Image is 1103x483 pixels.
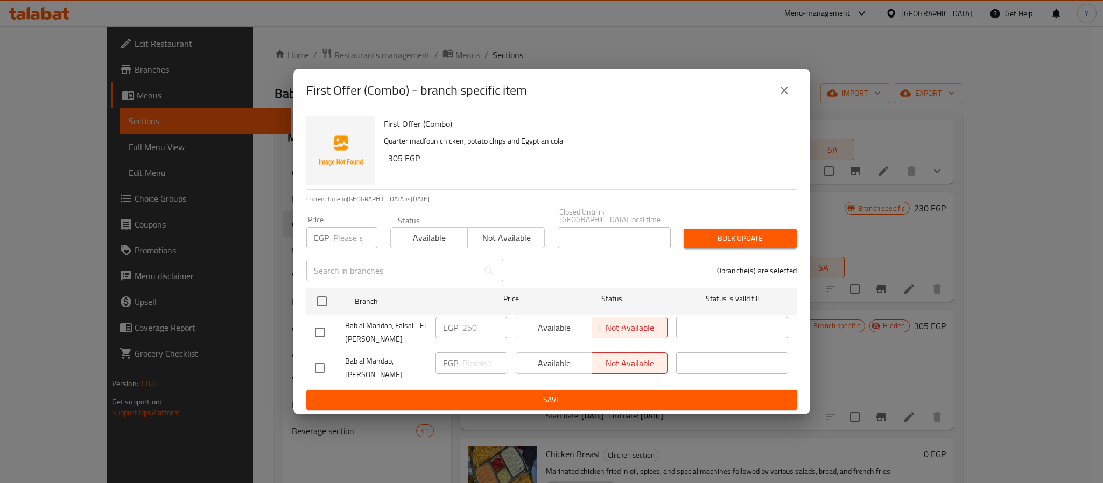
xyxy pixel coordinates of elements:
[462,352,507,374] input: Please enter price
[717,265,797,276] p: 0 branche(s) are selected
[390,227,468,248] button: Available
[384,134,789,148] p: Quarter madfoun chicken, potato chips and Egyptian cola
[306,116,375,185] img: First Offer (Combo)
[355,295,467,308] span: Branch
[475,292,547,306] span: Price
[345,354,427,381] span: Bab al Mandab, [PERSON_NAME]
[384,116,789,131] h6: First Offer (Combo)
[306,390,797,410] button: Save
[315,393,789,407] span: Save
[684,229,797,248] button: Bulk update
[472,230,540,246] span: Not available
[395,230,463,246] span: Available
[306,82,527,99] h2: First Offer (Combo) - branch specific item
[345,319,427,346] span: Bab al Mandab, Faisal - El [PERSON_NAME]
[556,292,668,306] span: Status
[314,231,329,244] p: EGP
[462,317,507,338] input: Please enter price
[306,194,797,204] p: Current time in [GEOGRAPHIC_DATA] is [DATE]
[692,232,788,245] span: Bulk update
[306,260,479,281] input: Search in branches
[771,77,797,103] button: close
[388,151,789,166] h6: 305 EGP
[333,227,377,248] input: Please enter price
[467,227,545,248] button: Not available
[443,321,458,334] p: EGP
[443,357,458,370] p: EGP
[676,292,788,306] span: Status is valid till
